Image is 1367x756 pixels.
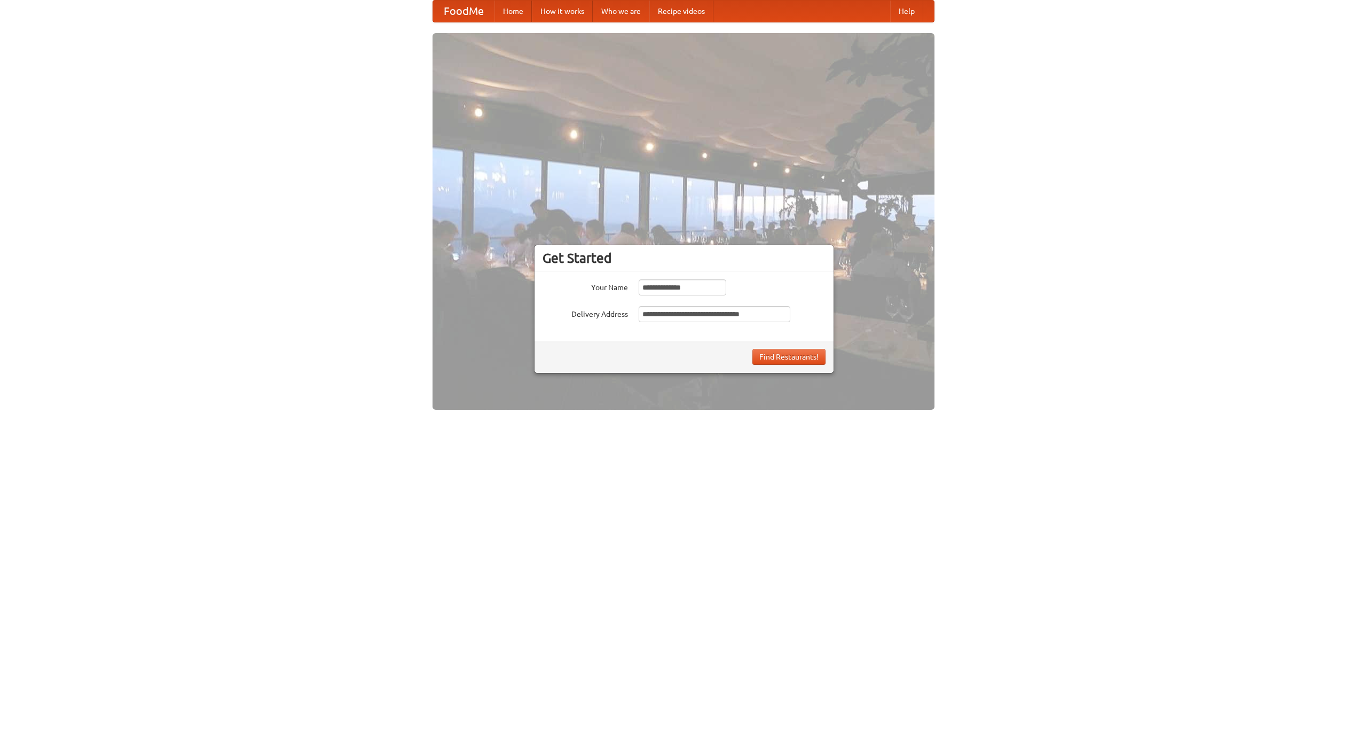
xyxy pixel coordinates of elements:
label: Delivery Address [543,306,628,319]
a: FoodMe [433,1,494,22]
a: Recipe videos [649,1,713,22]
a: How it works [532,1,593,22]
h3: Get Started [543,250,826,266]
a: Who we are [593,1,649,22]
a: Home [494,1,532,22]
button: Find Restaurants! [752,349,826,365]
a: Help [890,1,923,22]
label: Your Name [543,279,628,293]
